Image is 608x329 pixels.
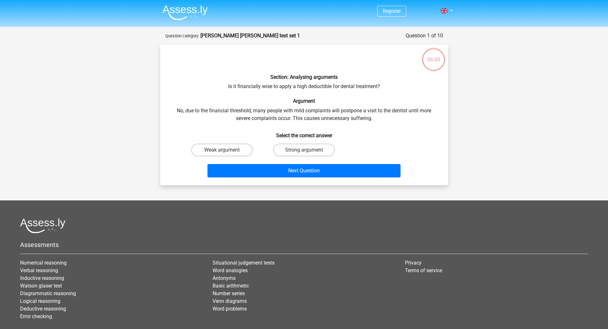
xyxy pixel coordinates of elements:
[200,33,300,39] strong: [PERSON_NAME] [PERSON_NAME] test set 1
[170,127,438,138] h6: Select the correct answer
[273,144,335,156] label: Strong argument
[191,144,253,156] label: Weak argument
[20,306,66,312] a: Deductive reasoning
[20,298,60,304] a: Logical reasoning
[406,32,443,40] div: Question 1 of 10
[213,290,245,296] a: Number series
[20,218,65,233] img: Assessly logo
[405,267,442,273] a: Terms of service
[20,260,67,266] a: Numerical reasoning
[170,98,438,104] h6: Argument
[20,313,52,319] a: Error checking
[207,164,401,177] button: Next Question
[383,8,401,14] a: Register
[405,260,422,266] a: Privacy
[162,5,208,20] img: Assessly
[213,306,247,312] a: Word problems
[170,74,438,80] h6: Section: Analysing arguments
[163,50,446,180] div: Is it financially wise to apply a high deductible for dental treatment? No, due to the financial ...
[213,267,248,273] a: Word analogies
[213,298,247,304] a: Venn diagrams
[20,283,62,289] a: Watson glaser test
[213,283,249,289] a: Basic arithmetic
[20,290,76,296] a: Diagrammatic reasoning
[422,48,446,64] div: 06:00
[165,34,199,38] small: Question category:
[20,241,588,249] h5: Assessments
[213,260,274,266] a: Situational judgement tests
[20,275,64,281] a: Inductive reasoning
[20,267,58,273] a: Verbal reasoning
[213,275,236,281] a: Antonyms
